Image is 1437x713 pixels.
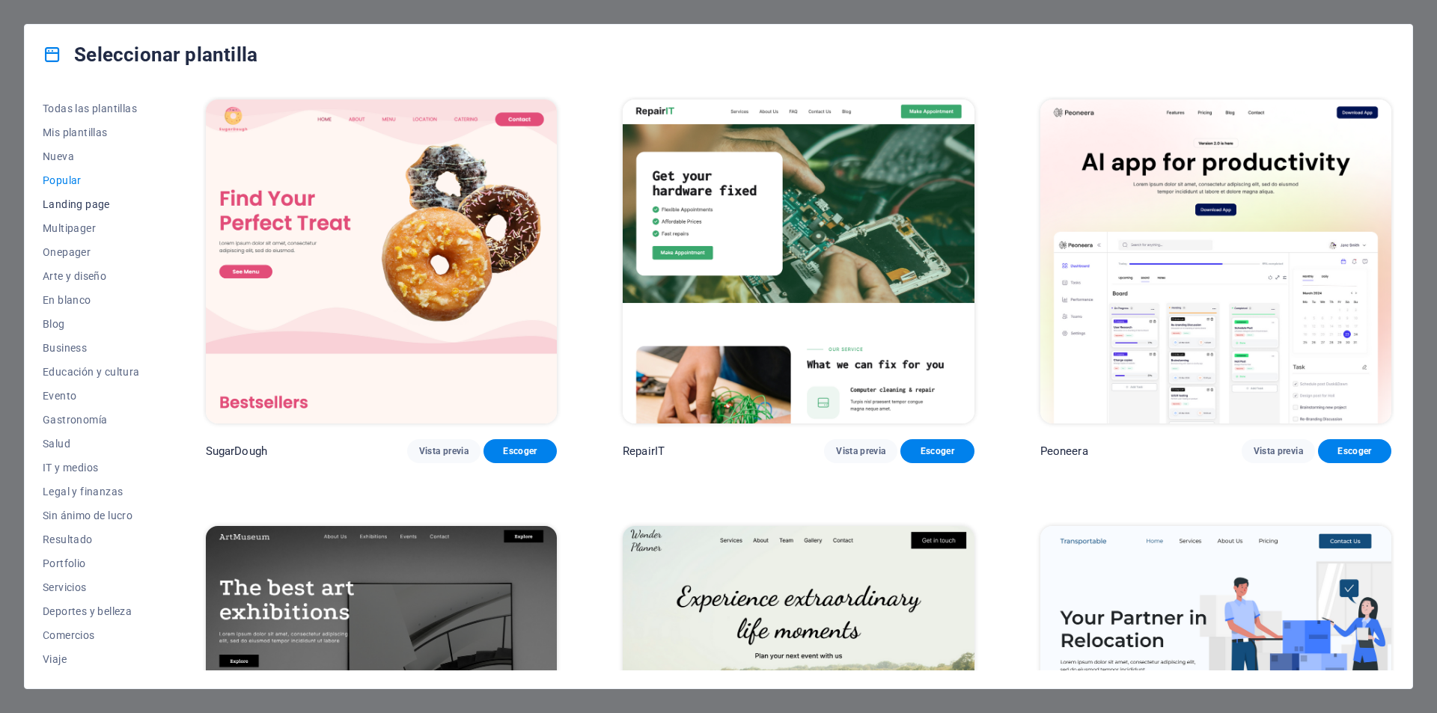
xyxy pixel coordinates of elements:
p: RepairIT [623,444,665,459]
button: Popular [43,168,140,192]
span: Vista previa [1254,445,1303,457]
button: Escoger [900,439,974,463]
span: Viaje [43,653,140,665]
button: Evento [43,384,140,408]
span: Landing page [43,198,140,210]
span: Portfolio [43,557,140,569]
button: Vista previa [824,439,897,463]
span: Blog [43,318,140,330]
button: Multipager [43,216,140,240]
span: Escoger [495,445,545,457]
span: Escoger [1330,445,1379,457]
button: Resultado [43,527,140,551]
button: Blog [43,312,140,336]
span: Arte y diseño [43,270,140,282]
span: Onepager [43,246,140,258]
button: Vista previa [1242,439,1315,463]
button: Legal y finanzas [43,480,140,504]
button: Gastronomía [43,408,140,432]
span: Multipager [43,222,140,234]
span: Vista previa [419,445,469,457]
button: Comercios [43,623,140,647]
button: Portfolio [43,551,140,575]
p: SugarDough [206,444,267,459]
button: Sin ánimo de lucro [43,504,140,527]
button: Viaje [43,647,140,671]
span: IT y medios [43,462,140,474]
button: Landing page [43,192,140,216]
p: Peoneera [1040,444,1088,459]
button: Servicios [43,575,140,599]
span: Deportes y belleza [43,605,140,617]
span: Popular [43,174,140,186]
span: Educación y cultura [43,366,140,378]
img: SugarDough [206,100,557,423]
button: Vista previa [407,439,480,463]
span: Legal y finanzas [43,486,140,498]
button: Mis plantillas [43,120,140,144]
span: Sin ánimo de lucro [43,509,140,521]
button: Todas las plantillas [43,97,140,120]
span: Comercios [43,629,140,641]
img: RepairIT [623,100,974,423]
button: Arte y diseño [43,264,140,288]
h4: Seleccionar plantilla [43,43,257,67]
span: Servicios [43,581,140,593]
span: Vista previa [836,445,885,457]
span: Salud [43,438,140,450]
button: Business [43,336,140,360]
span: Resultado [43,533,140,545]
span: Gastronomía [43,414,140,426]
span: Business [43,342,140,354]
span: Nueva [43,150,140,162]
span: Todas las plantillas [43,102,140,114]
span: Escoger [912,445,962,457]
button: Escoger [1318,439,1391,463]
button: IT y medios [43,456,140,480]
span: En blanco [43,294,140,306]
button: En blanco [43,288,140,312]
button: Deportes y belleza [43,599,140,623]
button: Nueva [43,144,140,168]
button: Escoger [483,439,557,463]
img: Peoneera [1040,100,1391,423]
button: Onepager [43,240,140,264]
button: Salud [43,432,140,456]
span: Mis plantillas [43,126,140,138]
span: Evento [43,390,140,402]
button: Educación y cultura [43,360,140,384]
